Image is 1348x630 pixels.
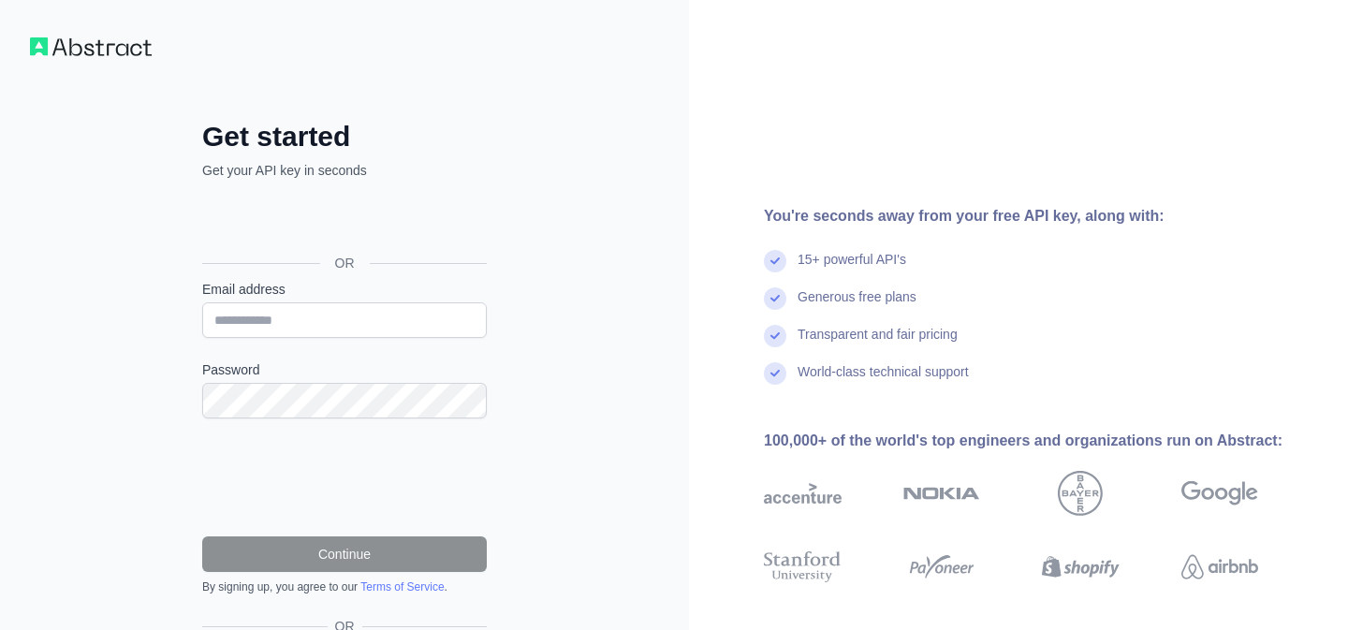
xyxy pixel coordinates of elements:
[764,325,786,347] img: check mark
[193,200,492,242] iframe: “使用 Google 账号登录”按钮
[903,471,981,516] img: nokia
[202,441,487,514] iframe: reCAPTCHA
[1042,548,1120,586] img: shopify
[764,205,1318,227] div: You're seconds away from your free API key, along with:
[1181,548,1259,586] img: airbnb
[798,325,958,362] div: Transparent and fair pricing
[1058,471,1103,516] img: bayer
[764,250,786,272] img: check mark
[798,362,969,400] div: World-class technical support
[30,37,152,56] img: Workflow
[202,360,487,379] label: Password
[764,471,842,516] img: accenture
[903,548,981,586] img: payoneer
[360,580,444,593] a: Terms of Service
[764,287,786,310] img: check mark
[798,250,906,287] div: 15+ powerful API's
[764,362,786,385] img: check mark
[202,120,487,154] h2: Get started
[202,579,487,594] div: By signing up, you agree to our .
[798,287,916,325] div: Generous free plans
[202,536,487,572] button: Continue
[320,254,370,272] span: OR
[202,280,487,299] label: Email address
[764,548,842,586] img: stanford university
[1181,471,1259,516] img: google
[764,430,1318,452] div: 100,000+ of the world's top engineers and organizations run on Abstract:
[202,161,487,180] p: Get your API key in seconds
